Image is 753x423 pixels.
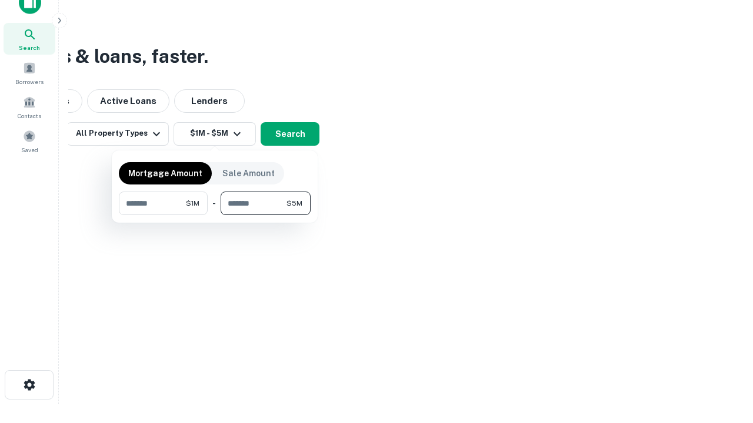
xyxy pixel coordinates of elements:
[694,329,753,385] iframe: Chat Widget
[186,198,199,209] span: $1M
[286,198,302,209] span: $5M
[128,167,202,180] p: Mortgage Amount
[222,167,275,180] p: Sale Amount
[212,192,216,215] div: -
